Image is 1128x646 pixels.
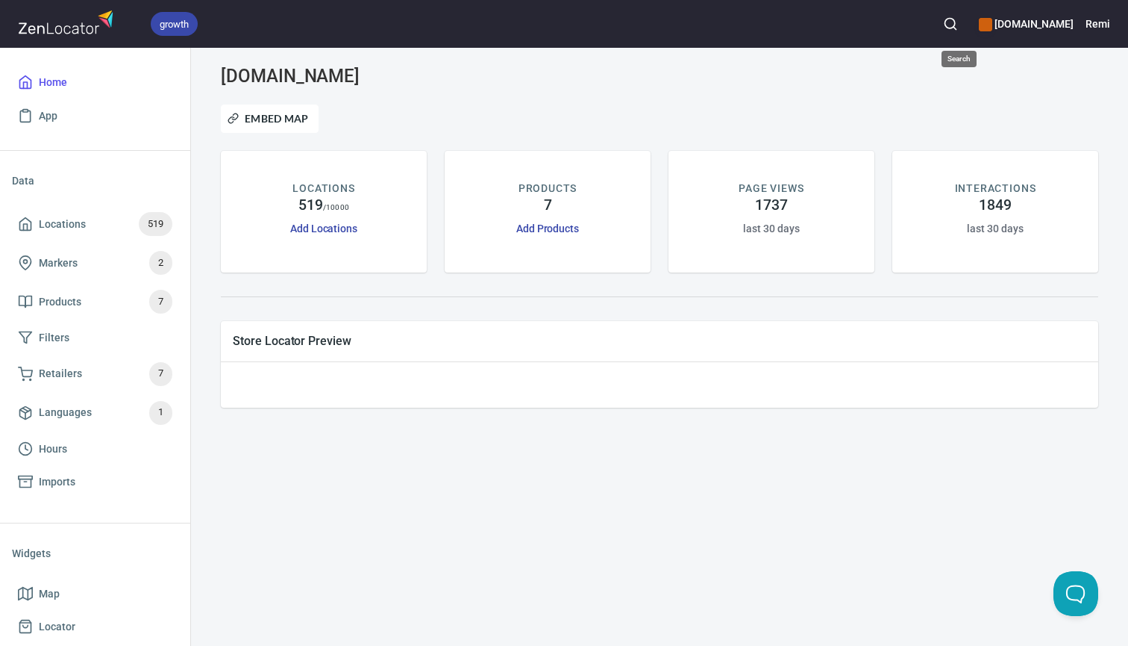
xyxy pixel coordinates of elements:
[39,585,60,603] span: Map
[1085,16,1110,32] h6: Remi
[221,105,319,133] button: Embed Map
[979,7,1074,40] div: Manage your apps
[12,394,178,432] a: Languages1
[139,216,172,233] span: 519
[39,107,57,125] span: App
[12,99,178,133] a: App
[39,364,82,383] span: Retailers
[151,16,198,32] span: growth
[12,282,178,321] a: Products7
[979,18,992,31] button: color-CE600E
[979,16,1074,32] h6: [DOMAIN_NAME]
[298,196,323,214] h4: 519
[743,220,799,237] h6: last 30 days
[231,110,309,128] span: Embed Map
[39,403,92,422] span: Languages
[12,205,178,243] a: Locations519
[516,223,579,235] a: Add Products
[518,181,577,196] p: PRODUCTS
[149,365,172,382] span: 7
[12,465,178,499] a: Imports
[39,73,67,92] span: Home
[12,610,178,644] a: Locator
[955,181,1036,196] p: INTERACTIONS
[12,163,178,199] li: Data
[290,223,357,235] a: Add Locations
[12,535,178,571] li: Widgets
[18,6,118,38] img: zenlocator
[323,202,349,213] p: / 10000
[233,333,1086,349] span: Store Locator Preview
[755,196,788,214] h4: 1737
[292,181,354,196] p: LOCATIONS
[12,355,178,394] a: Retailers7
[12,243,178,282] a: Markers2
[39,618,75,636] span: Locator
[12,432,178,466] a: Hours
[1085,7,1110,40] button: Remi
[12,321,178,355] a: Filters
[967,220,1023,237] h6: last 30 days
[221,66,501,87] h3: [DOMAIN_NAME]
[544,196,552,214] h4: 7
[149,404,172,421] span: 1
[39,215,86,234] span: Locations
[39,473,75,491] span: Imports
[979,196,1012,214] h4: 1849
[1053,571,1098,616] iframe: Help Scout Beacon - Open
[149,294,172,311] span: 7
[12,577,178,611] a: Map
[739,181,803,196] p: PAGE VIEWS
[39,293,81,311] span: Products
[39,254,78,273] span: Markers
[12,66,178,99] a: Home
[39,329,69,347] span: Filters
[151,12,198,36] div: growth
[39,440,67,459] span: Hours
[149,255,172,272] span: 2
